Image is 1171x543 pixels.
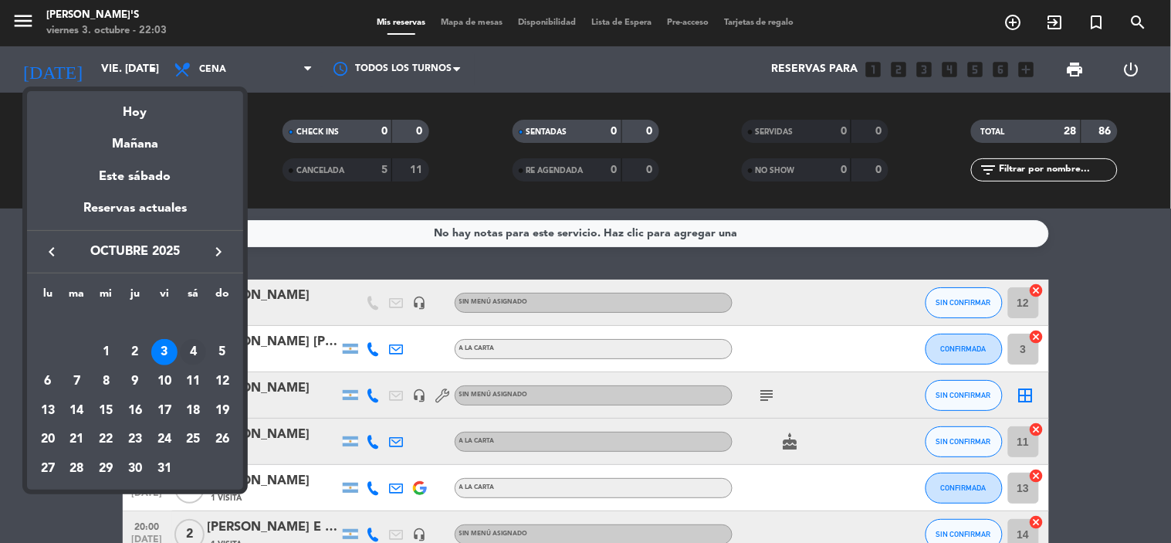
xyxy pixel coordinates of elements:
div: Reservas actuales [27,199,243,230]
td: 28 de octubre de 2025 [63,454,92,484]
th: jueves [120,285,150,309]
div: 28 [64,456,90,482]
div: 19 [209,398,235,424]
div: 2 [122,339,148,365]
i: keyboard_arrow_right [209,243,228,261]
td: 10 de octubre de 2025 [150,367,179,396]
td: 4 de octubre de 2025 [179,338,208,367]
th: sábado [179,285,208,309]
div: 24 [151,426,178,453]
td: 29 de octubre de 2025 [91,454,120,484]
div: Hoy [27,91,243,123]
td: 6 de octubre de 2025 [33,367,63,396]
th: martes [63,285,92,309]
td: 13 de octubre de 2025 [33,396,63,426]
div: 3 [151,339,178,365]
div: 4 [180,339,206,365]
th: domingo [208,285,237,309]
td: 9 de octubre de 2025 [120,367,150,396]
td: 2 de octubre de 2025 [120,338,150,367]
div: 29 [93,456,119,482]
div: 5 [209,339,235,365]
td: 24 de octubre de 2025 [150,425,179,454]
div: 12 [209,368,235,395]
div: 9 [122,368,148,395]
td: 17 de octubre de 2025 [150,396,179,426]
div: 7 [64,368,90,395]
span: octubre 2025 [66,242,205,262]
i: keyboard_arrow_left [42,243,61,261]
td: 19 de octubre de 2025 [208,396,237,426]
td: 22 de octubre de 2025 [91,425,120,454]
div: 1 [93,339,119,365]
th: lunes [33,285,63,309]
td: 23 de octubre de 2025 [120,425,150,454]
div: 15 [93,398,119,424]
div: 14 [64,398,90,424]
div: 6 [35,368,61,395]
div: 27 [35,456,61,482]
td: 3 de octubre de 2025 [150,338,179,367]
div: 18 [180,398,206,424]
td: 26 de octubre de 2025 [208,425,237,454]
div: 20 [35,426,61,453]
div: 23 [122,426,148,453]
div: Mañana [27,123,243,154]
button: keyboard_arrow_left [38,242,66,262]
div: 8 [93,368,119,395]
td: 5 de octubre de 2025 [208,338,237,367]
td: 7 de octubre de 2025 [63,367,92,396]
div: 10 [151,368,178,395]
td: 18 de octubre de 2025 [179,396,208,426]
td: 14 de octubre de 2025 [63,396,92,426]
div: 22 [93,426,119,453]
button: keyboard_arrow_right [205,242,232,262]
th: miércoles [91,285,120,309]
div: 30 [122,456,148,482]
div: 25 [180,426,206,453]
div: 21 [64,426,90,453]
td: 16 de octubre de 2025 [120,396,150,426]
td: 15 de octubre de 2025 [91,396,120,426]
th: viernes [150,285,179,309]
td: 31 de octubre de 2025 [150,454,179,484]
div: 11 [180,368,206,395]
td: 21 de octubre de 2025 [63,425,92,454]
div: 31 [151,456,178,482]
td: 25 de octubre de 2025 [179,425,208,454]
td: 20 de octubre de 2025 [33,425,63,454]
div: 26 [209,426,235,453]
div: 17 [151,398,178,424]
div: 16 [122,398,148,424]
td: 8 de octubre de 2025 [91,367,120,396]
td: 1 de octubre de 2025 [91,338,120,367]
div: Este sábado [27,155,243,199]
td: 30 de octubre de 2025 [120,454,150,484]
td: 11 de octubre de 2025 [179,367,208,396]
td: OCT. [33,309,237,338]
td: 27 de octubre de 2025 [33,454,63,484]
td: 12 de octubre de 2025 [208,367,237,396]
div: 13 [35,398,61,424]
